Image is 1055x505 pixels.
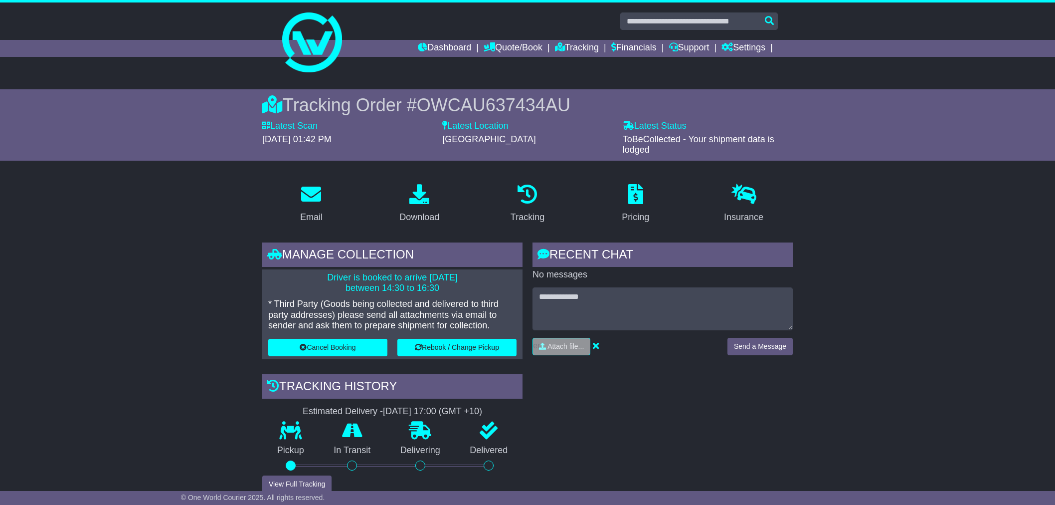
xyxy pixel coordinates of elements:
div: Manage collection [262,243,523,269]
label: Latest Location [442,121,508,132]
a: Pricing [615,181,656,228]
a: Tracking [555,40,599,57]
a: Settings [721,40,765,57]
label: Latest Status [623,121,687,132]
p: No messages [532,269,793,280]
a: Financials [611,40,657,57]
div: Pricing [622,211,649,224]
p: * Third Party (Goods being collected and delivered to third party addresses) please send all atta... [268,299,517,331]
span: © One World Courier 2025. All rights reserved. [181,494,325,502]
a: Email [294,181,329,228]
a: Insurance [717,181,770,228]
div: Tracking [511,211,544,224]
a: Tracking [504,181,551,228]
span: [DATE] 01:42 PM [262,134,332,144]
button: Cancel Booking [268,339,387,356]
button: Rebook / Change Pickup [397,339,517,356]
p: Delivered [455,445,523,456]
div: [DATE] 17:00 (GMT +10) [383,406,482,417]
p: Delivering [385,445,455,456]
p: Pickup [262,445,319,456]
div: Email [300,211,323,224]
div: Estimated Delivery - [262,406,523,417]
span: [GEOGRAPHIC_DATA] [442,134,535,144]
p: Driver is booked to arrive [DATE] between 14:30 to 16:30 [268,272,517,294]
button: View Full Tracking [262,476,332,493]
button: Send a Message [727,338,793,355]
a: Quote/Book [484,40,542,57]
a: Support [669,40,709,57]
div: Tracking Order # [262,94,793,116]
span: OWCAU637434AU [417,95,570,115]
div: Download [399,211,439,224]
p: In Transit [319,445,386,456]
a: Download [393,181,446,228]
span: ToBeCollected - Your shipment data is lodged [623,134,774,155]
a: Dashboard [418,40,471,57]
div: Tracking history [262,374,523,401]
label: Latest Scan [262,121,318,132]
div: Insurance [724,211,763,224]
div: RECENT CHAT [532,243,793,269]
